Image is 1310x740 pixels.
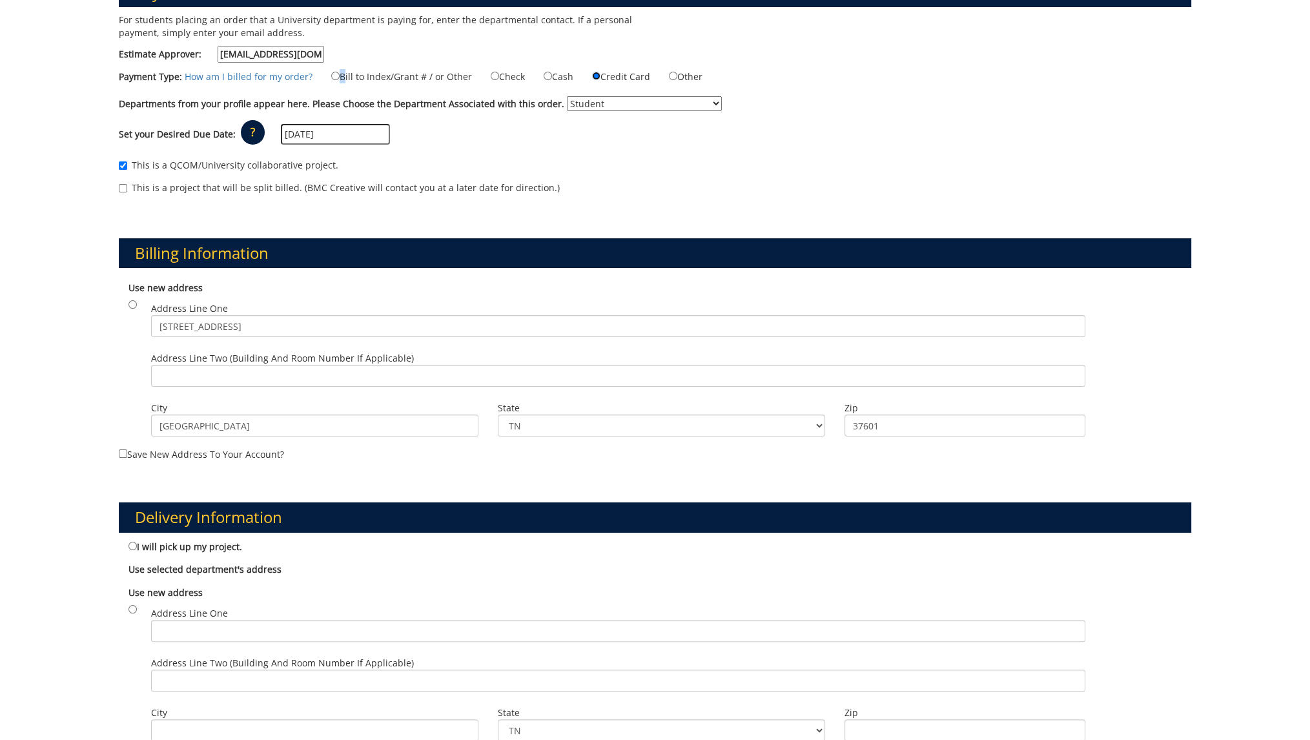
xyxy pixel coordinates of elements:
[844,415,1085,437] input: Zip
[128,539,242,553] label: I will pick up my project.
[151,365,1085,387] input: Address Line Two (Building and Room Number if applicable)
[151,657,1085,692] label: Address Line Two (Building and Room Number if applicable)
[315,69,472,83] label: Bill to Index/Grant # / or Other
[498,706,825,719] label: State
[544,72,552,80] input: Cash
[241,120,265,145] p: ?
[119,46,324,63] label: Estimate Approver:
[119,161,127,170] input: This is a QCOM/University collaborative project.
[119,502,1191,532] h3: Delivery Information
[844,706,1085,719] label: Zip
[185,70,312,83] a: How am I billed for my order?
[151,607,1085,642] label: Address Line One
[669,72,677,80] input: Other
[491,72,499,80] input: Check
[151,315,1085,337] input: Address Line One
[576,69,650,83] label: Credit Card
[498,402,825,415] label: State
[151,706,478,719] label: City
[475,69,525,83] label: Check
[128,563,281,575] b: Use selected department's address
[592,72,600,80] input: Credit Card
[128,282,203,294] b: Use new address
[119,449,127,458] input: Save new address to your account?
[151,415,478,437] input: City
[128,586,203,599] b: Use new address
[151,402,478,415] label: City
[119,181,560,194] label: This is a project that will be split billed. (BMC Creative will contact you at a later date for d...
[119,14,645,39] p: For students placing an order that a University department is paying for, enter the departmental ...
[527,69,573,83] label: Cash
[281,124,390,145] input: MM/DD/YYYY
[119,238,1191,268] h3: Billing Information
[151,302,1085,337] label: Address Line One
[119,128,236,141] label: Set your Desired Due Date:
[151,670,1085,692] input: Address Line Two (Building and Room Number if applicable)
[128,542,137,550] input: I will pick up my project.
[119,70,182,83] label: Payment Type:
[119,159,338,172] label: This is a QCOM/University collaborative project.
[218,46,324,63] input: Estimate Approver:
[119,98,564,110] label: Departments from your profile appear here. Please Choose the Department Associated with this order.
[151,352,1085,387] label: Address Line Two (Building and Room Number if applicable)
[844,402,1085,415] label: Zip
[119,184,127,192] input: This is a project that will be split billed. (BMC Creative will contact you at a later date for d...
[653,69,702,83] label: Other
[151,620,1085,642] input: Address Line One
[331,72,340,80] input: Bill to Index/Grant # / or Other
